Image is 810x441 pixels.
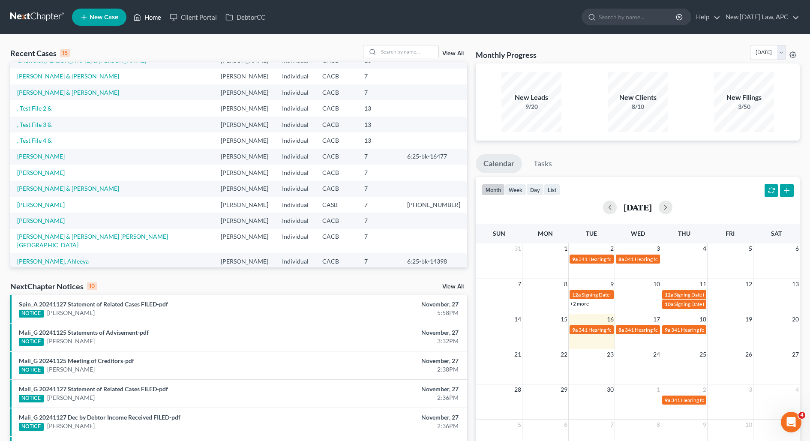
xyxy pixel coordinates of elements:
[357,253,400,269] td: 7
[318,385,459,393] div: November, 27
[378,45,438,58] input: Search by name...
[214,117,275,132] td: [PERSON_NAME]
[652,279,661,289] span: 10
[714,93,774,102] div: New Filings
[19,414,180,421] a: Mali_G 20241127 Dec by Debtor Income Received FILED-pdf
[699,279,707,289] span: 11
[513,243,522,254] span: 31
[744,314,753,324] span: 19
[400,149,467,165] td: 6:25-bk-16477
[609,279,615,289] span: 9
[625,256,702,262] span: 341 Hearing for [PERSON_NAME]
[357,84,400,100] td: 7
[275,132,315,148] td: Individual
[678,230,690,237] span: Thu
[357,69,400,84] td: 7
[442,284,464,290] a: View All
[214,84,275,100] td: [PERSON_NAME]
[692,9,720,25] a: Help
[357,197,400,213] td: 7
[357,100,400,116] td: 13
[560,314,568,324] span: 15
[315,229,357,253] td: CACB
[579,256,655,262] span: 341 Hearing for [PERSON_NAME]
[476,154,522,173] a: Calendar
[17,105,52,112] a: , Test File 2 &
[275,253,315,269] td: Individual
[671,397,748,403] span: 341 Hearing for [PERSON_NAME]
[275,197,315,213] td: Individual
[17,72,119,80] a: [PERSON_NAME] & [PERSON_NAME]
[702,243,707,254] span: 4
[214,149,275,165] td: [PERSON_NAME]
[631,230,645,237] span: Wed
[318,337,459,345] div: 3:32PM
[702,420,707,430] span: 9
[538,230,553,237] span: Mon
[665,397,670,403] span: 9a
[275,181,315,197] td: Individual
[17,89,119,96] a: [PERSON_NAME] & [PERSON_NAME]
[618,327,624,333] span: 8a
[665,301,673,307] span: 10a
[699,349,707,360] span: 25
[501,93,561,102] div: New Leads
[275,213,315,228] td: Individual
[10,281,97,291] div: NextChapter Notices
[791,314,800,324] span: 20
[315,100,357,116] td: CACB
[318,393,459,402] div: 2:36PM
[442,51,464,57] a: View All
[318,300,459,309] div: November, 27
[221,9,270,25] a: DebtorCC
[606,314,615,324] span: 16
[318,413,459,422] div: November, 27
[400,197,467,213] td: [PHONE_NUMBER]
[315,84,357,100] td: CACB
[582,291,658,298] span: Signing Date for [PERSON_NAME]
[771,230,782,237] span: Sat
[476,50,537,60] h3: Monthly Progress
[275,84,315,100] td: Individual
[781,412,801,432] iframe: Intercom live chat
[315,149,357,165] td: CACB
[606,349,615,360] span: 23
[318,357,459,365] div: November, 27
[47,365,95,374] a: [PERSON_NAME]
[318,328,459,337] div: November, 27
[87,282,97,290] div: 10
[526,184,544,195] button: day
[318,422,459,430] div: 2:36PM
[214,100,275,116] td: [PERSON_NAME]
[699,314,707,324] span: 18
[624,203,652,212] h2: [DATE]
[275,69,315,84] td: Individual
[798,412,805,419] span: 4
[609,243,615,254] span: 2
[315,132,357,148] td: CACB
[744,420,753,430] span: 10
[560,349,568,360] span: 22
[572,291,581,298] span: 12a
[17,121,52,128] a: , Test File 3 &
[744,349,753,360] span: 26
[791,349,800,360] span: 27
[721,9,799,25] a: New [DATE] Law, APC
[17,217,65,224] a: [PERSON_NAME]
[513,384,522,395] span: 28
[214,229,275,253] td: [PERSON_NAME]
[90,14,118,21] span: New Case
[17,185,119,192] a: [PERSON_NAME] & [PERSON_NAME]
[586,230,597,237] span: Tue
[357,149,400,165] td: 7
[214,181,275,197] td: [PERSON_NAME]
[744,279,753,289] span: 12
[791,279,800,289] span: 13
[702,384,707,395] span: 2
[572,256,578,262] span: 9a
[19,395,44,402] div: NOTICE
[47,309,95,317] a: [PERSON_NAME]
[214,69,275,84] td: [PERSON_NAME]
[625,327,702,333] span: 341 Hearing for [PERSON_NAME]
[748,384,753,395] span: 3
